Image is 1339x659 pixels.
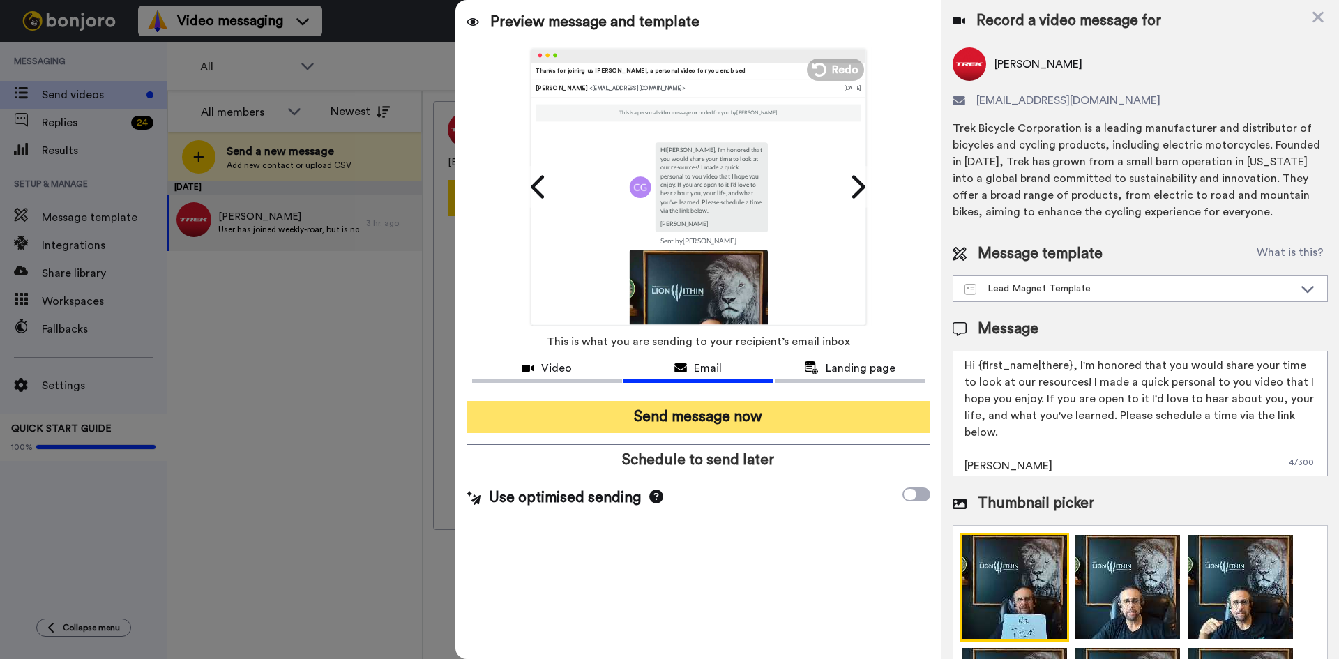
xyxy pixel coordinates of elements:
div: [PERSON_NAME] [536,84,844,92]
p: This is a personal video message recorded for you by [PERSON_NAME] [619,109,778,116]
img: Message-temps.svg [964,284,976,295]
div: Trek Bicycle Corporation is a leading manufacturer and distributor of bicycles and cycling produc... [953,120,1328,220]
span: Message [978,319,1038,340]
span: Thumbnail picker [978,493,1094,514]
img: cg.png [629,176,651,198]
td: Sent by [PERSON_NAME] [629,232,767,250]
div: [DATE] [843,84,861,92]
img: 9k= [960,533,1069,642]
span: Use optimised sending [489,487,641,508]
span: Message template [978,243,1103,264]
button: What is this? [1253,243,1328,264]
p: [PERSON_NAME] [660,219,762,227]
span: Email [694,360,722,377]
p: Hi [PERSON_NAME] , I'm honored that you would share your time to look at our resources! I made a ... [660,146,762,215]
div: Lead Magnet Template [964,282,1294,296]
textarea: Hi {first_name|there}, I'm honored that you would share your time to look at our resources! I mad... [953,351,1328,476]
span: [EMAIL_ADDRESS][DOMAIN_NAME] [976,92,1160,109]
button: Schedule to send later [467,444,930,476]
button: Send message now [467,401,930,433]
span: This is what you are sending to your recipient’s email inbox [547,326,850,357]
span: Video [541,360,572,377]
img: 9k= [629,249,767,387]
span: Landing page [826,360,895,377]
img: 9k= [1073,533,1182,642]
img: Z [1186,533,1295,642]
